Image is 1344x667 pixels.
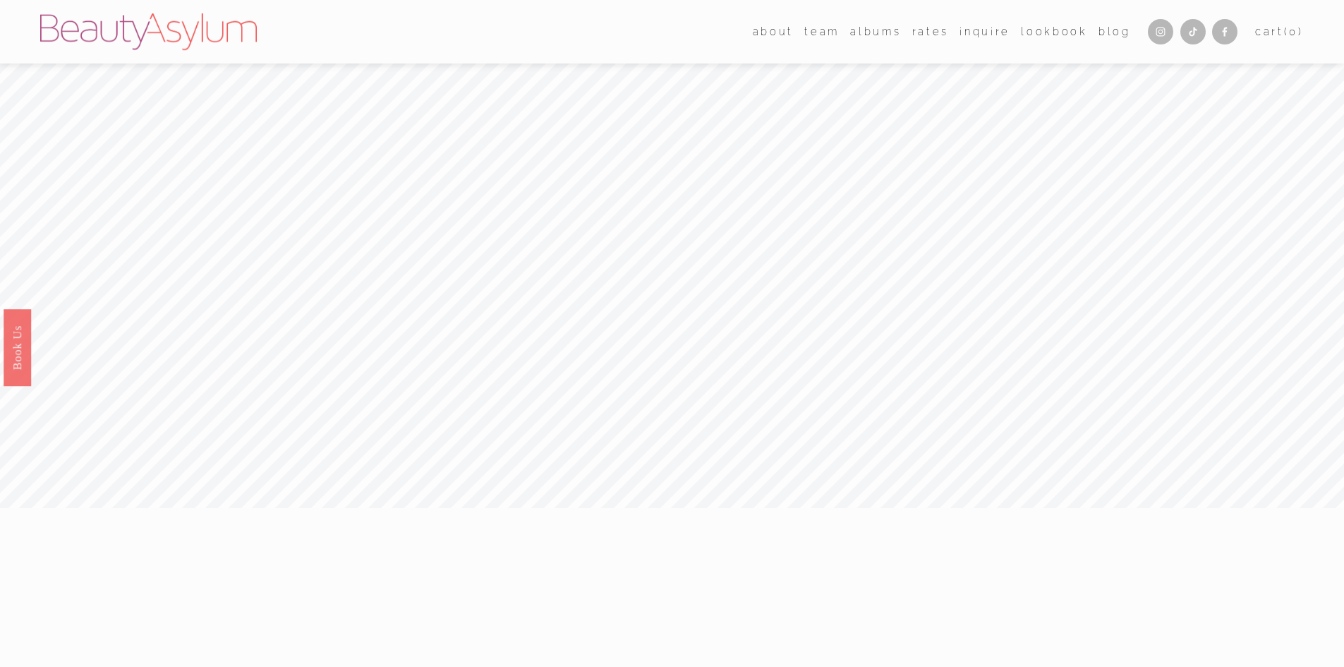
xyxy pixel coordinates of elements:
[1180,19,1206,44] a: TikTok
[753,23,794,41] span: about
[753,21,794,42] a: folder dropdown
[850,21,901,42] a: albums
[912,21,949,42] a: Rates
[40,13,257,50] img: Beauty Asylum | Bridal Hair &amp; Makeup Charlotte &amp; Atlanta
[804,23,840,41] span: team
[1289,25,1298,37] span: 0
[1148,19,1173,44] a: Instagram
[1255,23,1304,41] a: 0 items in cart
[1021,21,1087,42] a: Lookbook
[1284,25,1304,37] span: ( )
[1098,21,1131,42] a: Blog
[804,21,840,42] a: folder dropdown
[4,308,31,385] a: Book Us
[959,21,1010,42] a: Inquire
[1212,19,1237,44] a: Facebook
